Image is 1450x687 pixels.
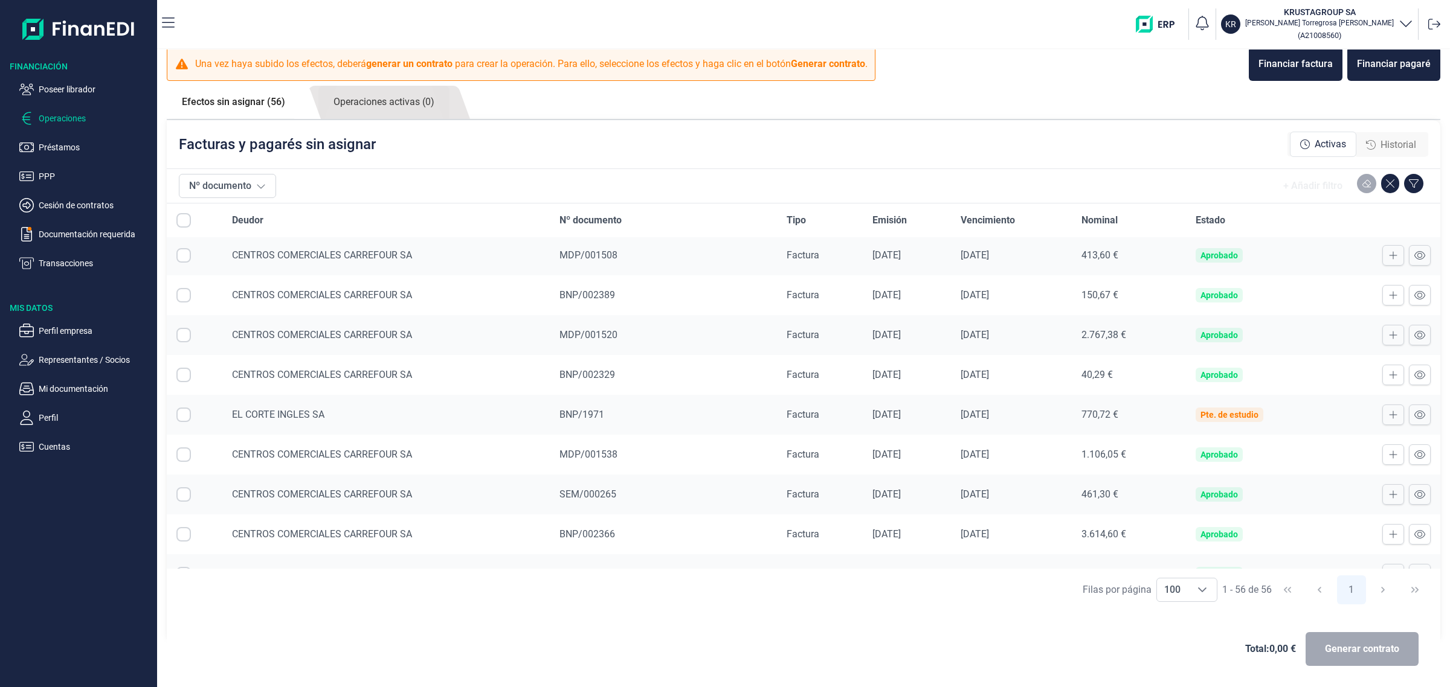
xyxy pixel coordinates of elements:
p: Perfil [39,411,152,425]
b: generar un contrato [366,58,453,69]
span: CENTROS COMERCIALES CARREFOUR SA [232,369,412,380]
div: [DATE] [961,449,1062,461]
div: [DATE] [961,409,1062,421]
button: Nº documento [179,174,276,198]
button: Cuentas [19,439,152,454]
p: PPP [39,169,152,184]
span: EL CORTE INGLES SA [232,409,324,420]
span: Tipo [787,213,806,228]
div: Row Selected null [176,447,191,462]
div: Filas por página [1083,583,1152,597]
span: MDP/001538 [559,449,617,460]
button: Cesión de contratos [19,198,152,212]
div: 2.767,38 € [1081,329,1176,341]
span: CENTROS COMERCIALES CARREFOUR SA [232,449,412,460]
div: [DATE] [872,568,941,580]
button: Perfil [19,411,152,425]
span: CENTROS COMERCIALES CARREFOUR SA [232,289,412,301]
div: [DATE] [961,528,1062,540]
p: Operaciones [39,111,152,126]
button: First Page [1273,575,1302,604]
p: Cuentas [39,439,152,454]
div: Row Selected null [176,328,191,342]
span: Nº documento [559,213,622,228]
button: Perfil empresa [19,324,152,338]
div: [DATE] [872,528,941,540]
div: 150,67 € [1081,289,1176,301]
div: 1.106,05 € [1081,449,1176,461]
button: Financiar pagaré [1347,47,1440,81]
button: Préstamos [19,140,152,155]
div: [DATE] [872,249,941,261]
span: Vencimiento [961,213,1015,228]
button: Next Page [1368,575,1397,604]
button: PPP [19,169,152,184]
button: Mi documentación [19,382,152,396]
span: EL CORTE INGLES SA [232,568,324,580]
button: Previous Page [1305,575,1334,604]
p: Representantes / Socios [39,353,152,367]
div: 40,29 € [1081,369,1176,381]
div: [DATE] [872,289,941,301]
span: Factura [787,329,819,340]
div: Financiar pagaré [1357,57,1431,71]
div: Financiar factura [1258,57,1333,71]
div: 413,60 € [1081,249,1176,261]
button: Financiar factura [1249,47,1342,81]
p: Poseer librador [39,82,152,97]
div: Row Selected null [176,248,191,263]
button: Operaciones [19,111,152,126]
span: CENTROS COMERCIALES CARREFOUR SA [232,528,412,540]
div: [DATE] [961,289,1062,301]
span: CENTROS COMERCIALES CARREFOUR SA [232,488,412,500]
div: Aprobado [1200,330,1238,340]
div: [DATE] [872,369,941,381]
span: Factura [787,488,819,500]
button: Representantes / Socios [19,353,152,367]
div: Aprobado [1200,450,1238,459]
div: [DATE] [872,488,941,500]
div: Row Selected null [176,368,191,382]
p: Una vez haya subido los efectos, deberá para crear la operación. Para ello, seleccione los efecto... [195,57,868,71]
span: MDP/001508 [559,249,617,261]
div: 461,30 € [1081,488,1176,500]
div: Historial [1356,133,1426,157]
span: BNP/002329 [559,369,615,380]
div: Choose [1188,578,1217,601]
span: Factura [787,568,819,580]
span: Factura [787,528,819,540]
span: Deudor [232,213,263,228]
span: 2002016104 [559,568,614,580]
div: Activas [1290,132,1356,157]
span: MDP/001520 [559,329,617,340]
p: Transacciones [39,256,152,270]
span: Factura [787,409,819,420]
span: BNP/002389 [559,289,615,301]
div: Aprobado [1200,529,1238,539]
div: Row Selected null [176,407,191,422]
p: KR [1225,18,1236,30]
div: [DATE] [872,409,941,421]
img: Logo de aplicación [22,10,135,48]
div: [DATE] [961,568,1062,580]
div: Aprobado [1200,370,1238,380]
h3: KRUSTAGROUP SA [1245,6,1394,18]
p: Facturas y pagarés sin asignar [179,135,376,154]
button: KRKRUSTAGROUP SA[PERSON_NAME] Torregrosa [PERSON_NAME](A21008560) [1221,6,1413,42]
span: SEM/000265 [559,488,616,500]
span: Factura [787,289,819,301]
button: Transacciones [19,256,152,270]
span: Total: 0,00 € [1245,642,1296,656]
p: Préstamos [39,140,152,155]
span: Historial [1381,138,1416,152]
div: Pte. de estudio [1200,410,1258,420]
span: 1 - 56 de 56 [1222,585,1272,595]
span: Factura [787,369,819,380]
button: Last Page [1400,575,1429,604]
span: CENTROS COMERCIALES CARREFOUR SA [232,249,412,261]
span: CENTROS COMERCIALES CARREFOUR SA [232,329,412,340]
div: Row Selected null [176,288,191,302]
div: 3.614,60 € [1081,528,1176,540]
p: Mi documentación [39,382,152,396]
div: Row Selected null [176,567,191,581]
